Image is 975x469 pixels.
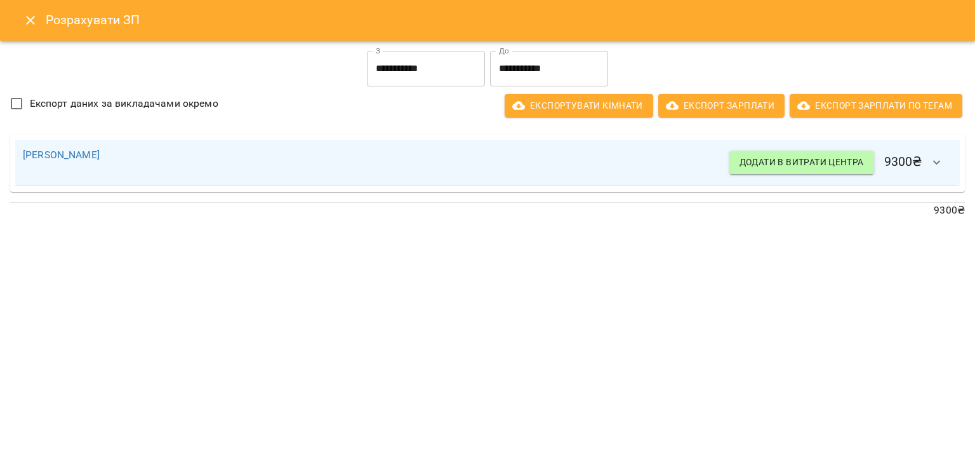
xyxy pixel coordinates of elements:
[515,98,643,113] span: Експортувати кімнати
[729,151,874,173] button: Додати в витрати центра
[10,203,965,218] p: 9300 ₴
[658,94,785,117] button: Експорт Зарплати
[15,5,46,36] button: Close
[668,98,774,113] span: Експорт Зарплати
[505,94,653,117] button: Експортувати кімнати
[800,98,952,113] span: Експорт Зарплати по тегам
[740,154,864,170] span: Додати в витрати центра
[30,96,218,111] span: Експорт даних за викладачами окремо
[46,10,960,30] h6: Розрахувати ЗП
[729,147,952,178] h6: 9300 ₴
[23,149,100,161] a: [PERSON_NAME]
[790,94,962,117] button: Експорт Зарплати по тегам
